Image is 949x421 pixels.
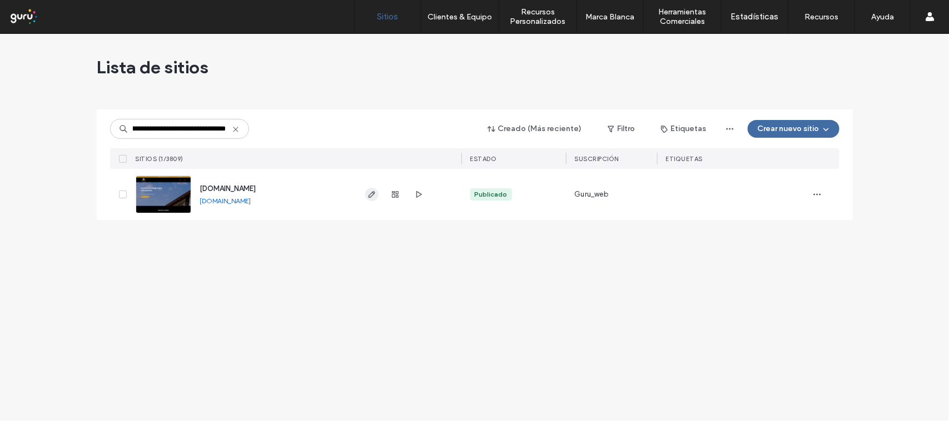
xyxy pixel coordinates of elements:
[575,189,609,200] span: Guru_web
[200,184,256,193] a: [DOMAIN_NAME]
[136,155,184,163] span: SITIOS (1/3809)
[470,155,497,163] span: ESTADO
[804,12,838,22] label: Recursos
[478,120,592,138] button: Creado (Más reciente)
[731,12,779,22] label: Estadísticas
[428,12,493,22] label: Clientes & Equipo
[644,7,721,26] label: Herramientas Comerciales
[748,120,839,138] button: Crear nuevo sitio
[499,7,577,26] label: Recursos Personalizados
[475,189,508,199] div: Publicado
[377,12,399,22] label: Sitios
[597,120,647,138] button: Filtro
[97,56,209,78] span: Lista de sitios
[24,8,54,18] span: Ayuda
[651,120,717,138] button: Etiquetas
[666,155,703,163] span: ETIQUETAS
[575,155,619,163] span: Suscripción
[200,197,251,205] a: [DOMAIN_NAME]
[586,12,635,22] label: Marca Blanca
[871,12,894,22] label: Ayuda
